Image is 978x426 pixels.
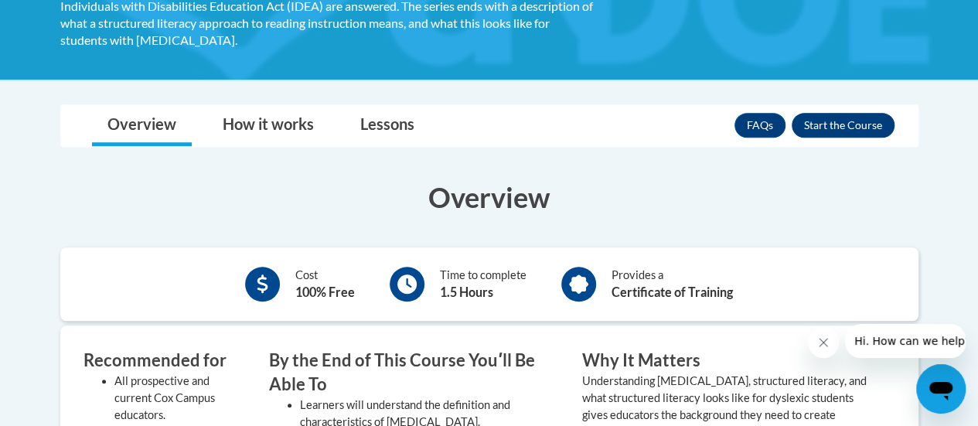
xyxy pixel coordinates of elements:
[83,349,246,373] h3: Recommended for
[845,324,966,358] iframe: Message from company
[60,178,918,216] h3: Overview
[440,267,526,302] div: Time to complete
[295,267,355,302] div: Cost
[9,11,125,23] span: Hi. How can we help?
[295,285,355,299] b: 100% Free
[916,364,966,414] iframe: Button to launch messaging window
[582,349,872,373] h3: Why It Matters
[269,349,559,397] h3: By the End of This Course Youʹll Be Able To
[207,105,329,146] a: How it works
[440,285,493,299] b: 1.5 Hours
[792,113,895,138] button: Enroll
[612,285,733,299] b: Certificate of Training
[612,267,733,302] div: Provides a
[92,105,192,146] a: Overview
[808,327,839,358] iframe: Close message
[345,105,430,146] a: Lessons
[114,373,246,424] li: All prospective and current Cox Campus educators.
[734,113,785,138] a: FAQs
